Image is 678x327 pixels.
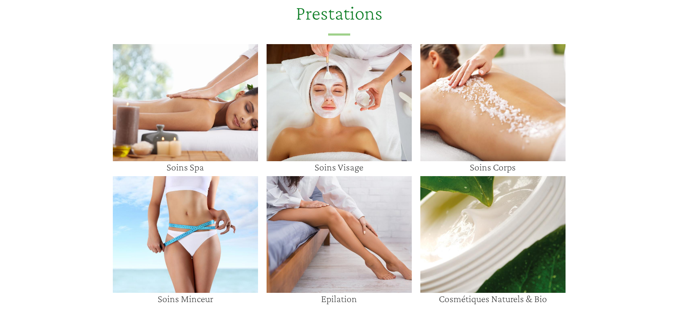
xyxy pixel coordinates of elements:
h3: Soins Spa [113,161,258,173]
img: Epilation [267,176,412,293]
img: Soins Minceur [113,176,258,293]
h3: Epilation [267,293,412,305]
h3: Cosmétiques Naturels & Bio [420,293,566,305]
h3: Soins Minceur [113,293,258,305]
h2: Prestations [4,1,674,36]
h3: Soins Visage [267,161,412,173]
img: Soins Corps [420,44,566,161]
img: Cosmétiques Naturels & Bio [420,176,566,293]
h3: Soins Corps [420,161,566,173]
img: Soins visage institut biolys paris [267,44,412,161]
img: soins spa institut biolys paris [113,44,258,161]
